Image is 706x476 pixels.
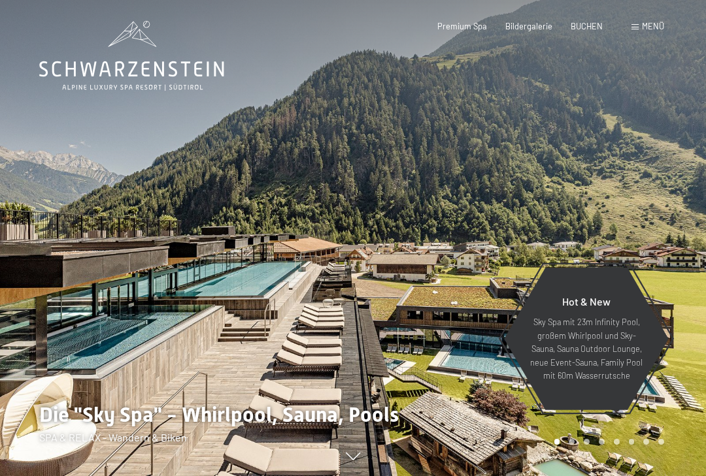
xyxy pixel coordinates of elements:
[571,21,603,31] a: BUCHEN
[643,439,649,445] div: Carousel Page 7
[629,439,635,445] div: Carousel Page 6
[503,267,669,411] a: Hot & New Sky Spa mit 23m Infinity Pool, großem Whirlpool und Sky-Sauna, Sauna Outdoor Lounge, ne...
[554,439,560,445] div: Carousel Page 1 (Current Slide)
[529,315,643,382] p: Sky Spa mit 23m Infinity Pool, großem Whirlpool und Sky-Sauna, Sauna Outdoor Lounge, neue Event-S...
[550,439,664,445] div: Carousel Pagination
[569,439,575,445] div: Carousel Page 2
[658,439,664,445] div: Carousel Page 8
[642,21,664,31] span: Menü
[562,295,611,308] span: Hot & New
[437,21,487,31] a: Premium Spa
[599,439,605,445] div: Carousel Page 4
[584,439,590,445] div: Carousel Page 3
[505,21,552,31] a: Bildergalerie
[614,439,620,445] div: Carousel Page 5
